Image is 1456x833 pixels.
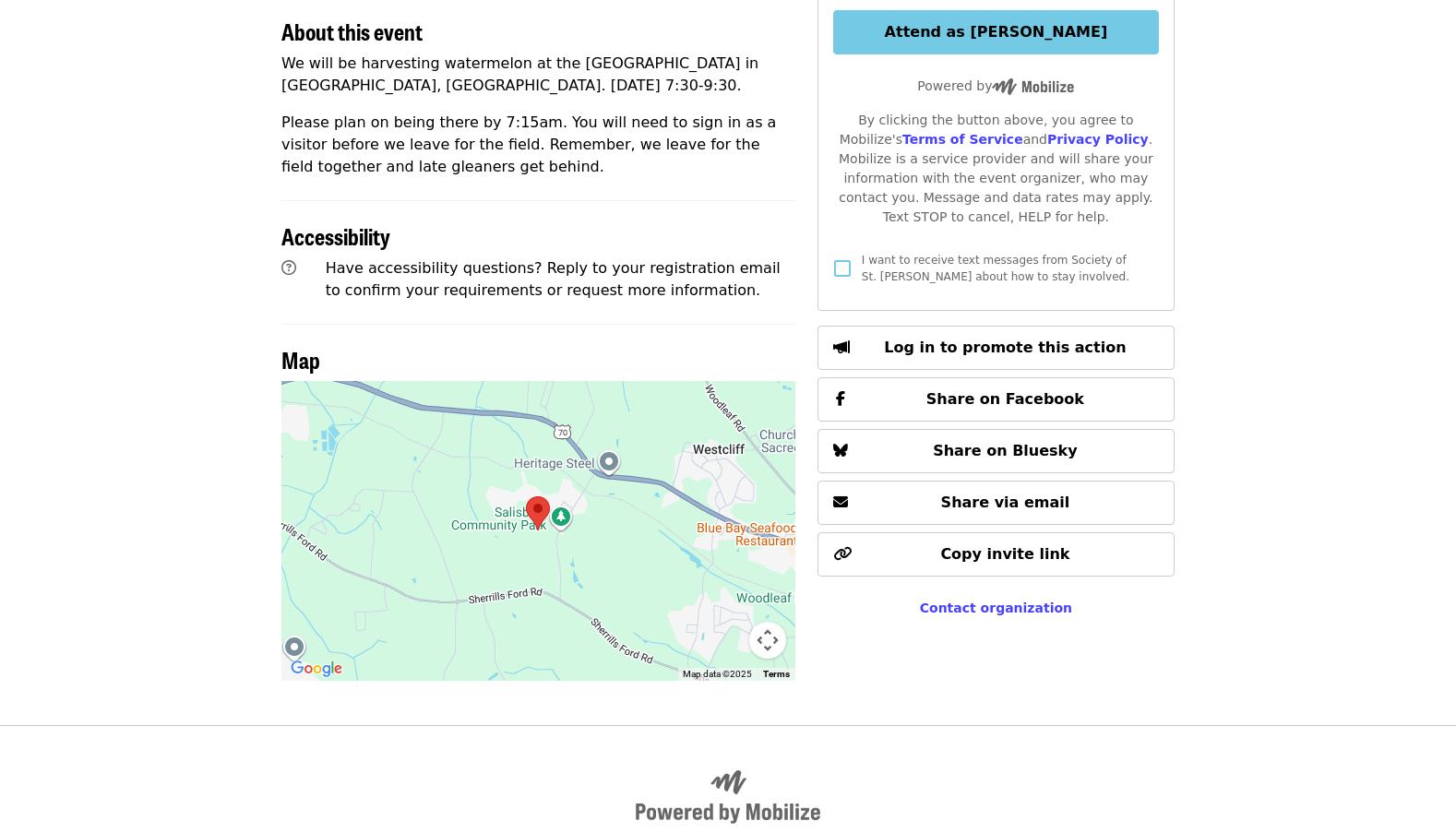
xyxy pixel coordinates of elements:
[862,254,1129,283] span: I want to receive text messages from Society of St. [PERSON_NAME] about how to stay involved.
[926,390,1084,408] span: Share on Facebook
[818,481,1175,525] button: Share via email
[281,15,423,47] span: About this event
[933,442,1078,459] span: Share on Bluesky
[940,545,1069,563] span: Copy invite link
[281,112,795,178] p: Please plan on being there by 7:15am. You will need to sign in as a visitor before we leave for t...
[763,669,790,679] a: Terms
[683,669,752,679] span: Map data ©2025
[992,78,1074,95] img: Powered by Mobilize
[833,10,1159,54] button: Attend as [PERSON_NAME]
[884,339,1126,356] span: Log in to promote this action
[941,494,1070,511] span: Share via email
[920,601,1072,615] a: Contact organization
[749,622,786,659] button: Map camera controls
[281,259,296,277] i: question-circle icon
[818,377,1175,422] button: Share on Facebook
[1047,132,1149,147] a: Privacy Policy
[286,657,347,681] a: Open this area in Google Maps (opens a new window)
[902,132,1023,147] a: Terms of Service
[833,111,1159,227] div: By clicking the button above, you agree to Mobilize's and . Mobilize is a service provider and wi...
[917,78,1074,93] span: Powered by
[281,343,320,375] span: Map
[818,429,1175,473] button: Share on Bluesky
[286,657,347,681] img: Google
[818,326,1175,370] button: Log in to promote this action
[818,532,1175,577] button: Copy invite link
[326,259,781,299] span: Have accessibility questions? Reply to your registration email to confirm your requirements or re...
[281,53,795,97] p: We will be harvesting watermelon at the [GEOGRAPHIC_DATA] in [GEOGRAPHIC_DATA], [GEOGRAPHIC_DATA]...
[636,770,820,824] img: Powered by Mobilize
[281,220,390,252] span: Accessibility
